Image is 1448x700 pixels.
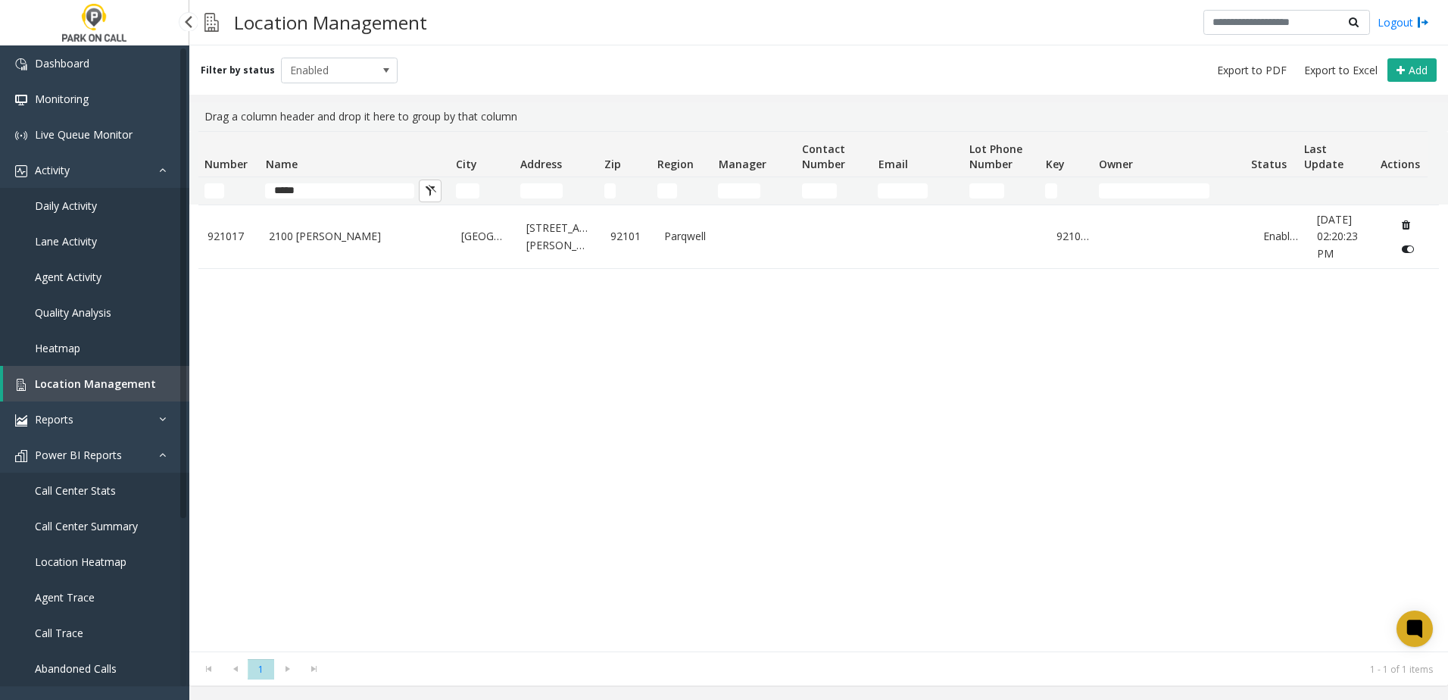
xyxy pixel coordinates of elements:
[1245,177,1298,205] td: Status Filter
[35,448,122,462] span: Power BI Reports
[35,341,80,355] span: Heatmap
[35,590,95,605] span: Agent Trace
[198,102,1439,131] div: Drag a column header and drop it here to group by that column
[520,183,563,198] input: Address Filter
[514,177,598,205] td: Address Filter
[456,183,479,198] input: City Filter
[1304,142,1343,171] span: Last Update
[419,180,442,202] button: Clear
[969,142,1022,171] span: Lot Phone Number
[204,4,219,41] img: pageIcon
[35,198,97,213] span: Daily Activity
[1263,228,1299,245] a: Enabled
[35,234,97,248] span: Lane Activity
[604,183,616,198] input: Zip Filter
[35,519,138,533] span: Call Center Summary
[1099,157,1133,171] span: Owner
[15,414,27,427] img: 'icon'
[1056,228,1092,245] a: 921017
[1039,177,1092,205] td: Key Filter
[598,177,651,205] td: Zip Filter
[802,183,837,198] input: Contact Number Filter
[1211,60,1293,81] button: Export to PDF
[204,157,248,171] span: Number
[963,177,1039,205] td: Lot Phone Number Filter
[204,183,224,198] input: Number Filter
[35,661,117,676] span: Abandoned Calls
[1298,177,1374,205] td: Last Update Filter
[1387,58,1437,83] button: Add
[35,412,73,427] span: Reports
[1099,183,1210,198] input: Owner Filter
[15,450,27,462] img: 'icon'
[1417,14,1429,30] img: logout
[1317,212,1358,261] span: [DATE] 02:20:23 PM
[719,157,766,171] span: Manager
[35,626,83,640] span: Call Trace
[35,483,116,498] span: Call Center Stats
[878,183,928,198] input: Email Filter
[456,157,477,171] span: City
[1217,63,1287,78] span: Export to PDF
[1409,63,1428,77] span: Add
[1046,157,1065,171] span: Key
[1304,63,1378,78] span: Export to Excel
[969,183,1004,198] input: Lot Phone Number Filter
[526,220,593,254] a: [STREET_ADDRESS][PERSON_NAME]
[1394,213,1418,237] button: Delete
[198,177,259,205] td: Number Filter
[35,377,156,391] span: Location Management
[461,228,508,245] a: [GEOGRAPHIC_DATA]
[1394,237,1422,261] button: Disable
[878,157,908,171] span: Email
[35,56,89,70] span: Dashboard
[282,58,374,83] span: Enabled
[1317,211,1375,262] a: [DATE] 02:20:23 PM
[1093,177,1245,205] td: Owner Filter
[1298,60,1384,81] button: Export to Excel
[1378,14,1429,30] a: Logout
[657,157,694,171] span: Region
[15,165,27,177] img: 'icon'
[35,270,101,284] span: Agent Activity
[15,94,27,106] img: 'icon'
[35,127,133,142] span: Live Queue Monitor
[604,157,621,171] span: Zip
[35,163,70,177] span: Activity
[265,183,414,198] input: Name Filter
[189,131,1448,652] div: Data table
[259,177,449,205] td: Name Filter
[266,157,298,171] span: Name
[208,228,251,245] a: 921017
[664,228,707,245] a: Parqwell
[3,366,189,402] a: Location Management
[802,142,845,171] span: Contact Number
[35,555,126,569] span: Location Heatmap
[15,379,27,391] img: 'icon'
[718,183,760,198] input: Manager Filter
[15,58,27,70] img: 'icon'
[872,177,963,205] td: Email Filter
[1045,183,1057,198] input: Key Filter
[226,4,435,41] h3: Location Management
[796,177,872,205] td: Contact Number Filter
[35,92,89,106] span: Monitoring
[1375,132,1428,177] th: Actions
[336,663,1433,676] kendo-pager-info: 1 - 1 of 1 items
[1245,132,1298,177] th: Status
[520,157,562,171] span: Address
[651,177,712,205] td: Region Filter
[1375,177,1428,205] td: Actions Filter
[657,183,677,198] input: Region Filter
[201,64,275,77] label: Filter by status
[610,228,646,245] a: 92101
[35,305,111,320] span: Quality Analysis
[15,130,27,142] img: 'icon'
[248,659,274,680] span: Page 1
[269,228,443,245] a: 2100 [PERSON_NAME]
[712,177,796,205] td: Manager Filter
[450,177,514,205] td: City Filter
